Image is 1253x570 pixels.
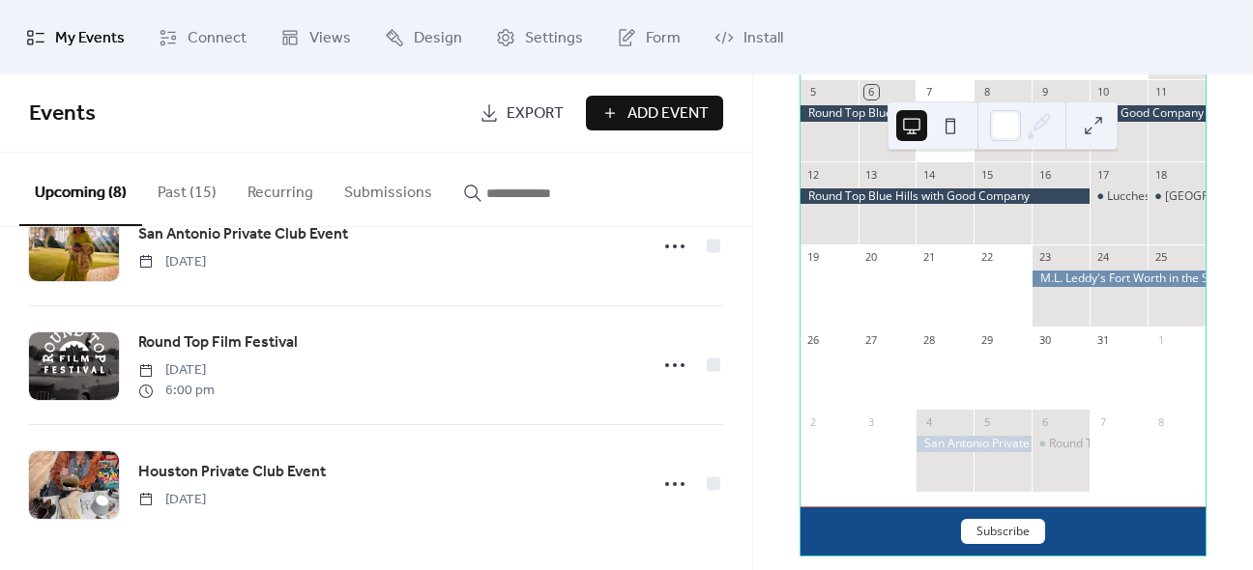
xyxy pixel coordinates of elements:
[806,167,821,182] div: 12
[921,332,936,347] div: 28
[1148,188,1206,205] div: Tecovas Alamo Heights
[921,85,936,100] div: 7
[646,23,681,53] span: Form
[864,332,879,347] div: 27
[12,8,139,67] a: My Events
[1153,332,1168,347] div: 1
[138,360,215,381] span: [DATE]
[1032,271,1206,287] div: M.L. Leddy's Fort Worth in the Stockyards
[979,167,994,182] div: 15
[602,8,695,67] a: Form
[507,102,564,126] span: Export
[806,414,821,429] div: 2
[525,23,583,53] span: Settings
[329,153,448,224] button: Submissions
[1037,167,1052,182] div: 16
[138,330,298,356] a: Round Top Film Festival
[1095,250,1110,265] div: 24
[144,8,261,67] a: Connect
[465,96,578,130] a: Export
[801,188,1091,205] div: Round Top Blue Hills with Good Company
[916,436,1032,452] div: San Antonio Private Club Event
[19,153,142,226] button: Upcoming (8)
[370,8,477,67] a: Design
[1095,414,1110,429] div: 7
[1095,167,1110,182] div: 17
[29,93,96,135] span: Events
[188,23,247,53] span: Connect
[979,414,994,429] div: 5
[921,414,936,429] div: 4
[1037,414,1052,429] div: 6
[1037,250,1052,265] div: 23
[1032,436,1090,452] div: Round Top Film Festival
[1095,85,1110,100] div: 10
[979,85,994,100] div: 8
[801,105,917,122] div: Round Top Blue Hills with Good Company
[138,252,206,272] span: [DATE]
[1095,332,1110,347] div: 31
[1153,85,1168,100] div: 11
[864,250,879,265] div: 20
[979,332,994,347] div: 29
[1153,167,1168,182] div: 18
[806,250,821,265] div: 19
[1153,250,1168,265] div: 25
[138,461,326,484] span: Houston Private Club Event
[138,223,348,246] span: San Antonio Private Club Event
[232,153,329,224] button: Recurring
[864,414,879,429] div: 3
[266,8,365,67] a: Views
[806,332,821,347] div: 26
[921,167,936,182] div: 14
[138,490,206,510] span: [DATE]
[864,85,879,100] div: 6
[1037,332,1052,347] div: 30
[142,153,232,224] button: Past (15)
[806,85,821,100] div: 5
[1037,85,1052,100] div: 9
[864,167,879,182] div: 13
[1153,414,1168,429] div: 8
[481,8,597,67] a: Settings
[979,250,994,265] div: 22
[700,8,798,67] a: Install
[138,460,326,485] a: Houston Private Club Event
[921,250,936,265] div: 21
[414,23,462,53] span: Design
[1049,436,1175,452] div: Round Top Film Festival
[586,96,723,130] button: Add Event
[309,23,351,53] span: Views
[743,23,783,53] span: Install
[627,102,709,126] span: Add Event
[138,331,298,355] span: Round Top Film Festival
[138,222,348,247] a: San Antonio Private Club Event
[55,23,125,53] span: My Events
[961,519,1045,544] button: Subscribe
[138,381,215,401] span: 6:00 pm
[1090,188,1148,205] div: Lucchese at Blue Hills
